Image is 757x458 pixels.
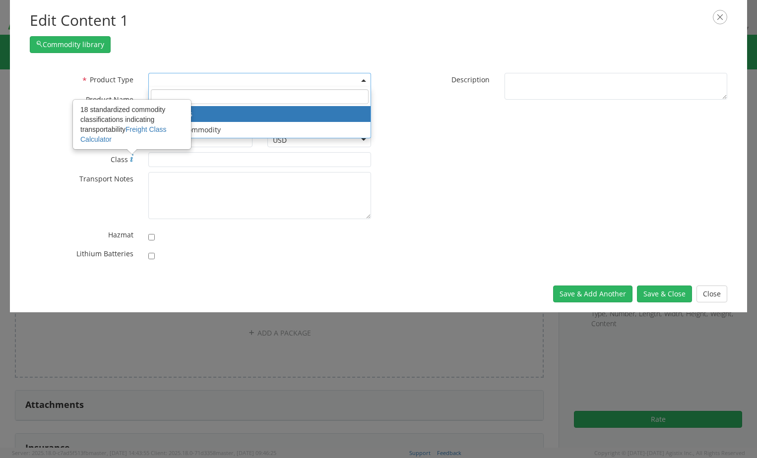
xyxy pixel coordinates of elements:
[86,95,133,104] span: Product Name
[73,100,190,149] div: 18 standardized commodity classifications indicating transportability
[79,174,133,183] span: Transport Notes
[149,122,371,138] li: General Commodity
[30,10,727,31] h2: Edit Content 1
[80,125,167,143] a: Freight Class Calculator
[149,106,371,122] li: Documents
[76,249,133,258] span: Lithium Batteries
[30,36,111,53] button: Commodity library
[108,230,133,239] span: Hazmat
[553,286,632,302] button: Save & Add Another
[273,135,287,145] div: USD
[696,286,727,302] button: Close
[451,75,490,84] span: Description
[90,75,133,84] span: Product Type
[637,286,692,302] button: Save & Close
[111,155,128,164] span: Class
